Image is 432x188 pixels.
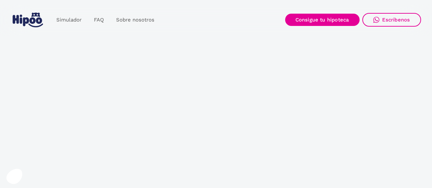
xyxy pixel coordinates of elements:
a: Consigue tu hipoteca [285,14,360,26]
div: Escríbenos [382,17,410,23]
a: home [11,10,45,30]
a: Simulador [50,13,88,27]
a: FAQ [88,13,110,27]
a: Escríbenos [362,13,421,27]
a: Sobre nosotros [110,13,161,27]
